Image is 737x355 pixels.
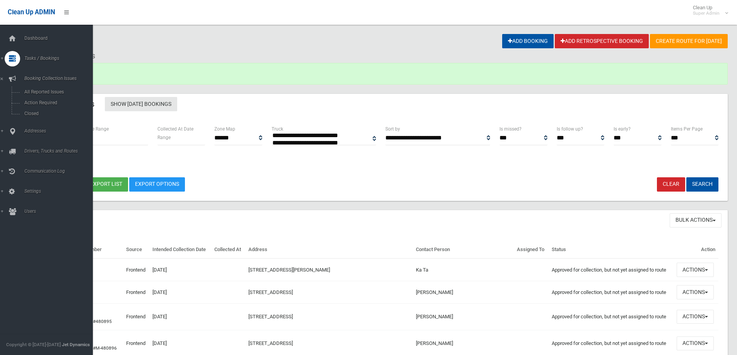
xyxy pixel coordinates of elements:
button: Export list [84,177,128,192]
a: Add Retrospective Booking [555,34,649,48]
strong: Jet Dynamics [62,342,90,347]
a: [STREET_ADDRESS] [248,340,293,346]
td: [DATE] [149,304,211,330]
th: Address [245,241,413,259]
td: Ka Ta [413,258,514,281]
a: Show [DATE] Bookings [105,97,177,111]
td: Approved for collection, but not yet assigned to route [549,281,674,304]
span: Dashboard [22,36,99,41]
a: Create route for [DATE] [650,34,728,48]
td: Approved for collection, but not yet assigned to route [549,304,674,330]
a: Clear [657,177,685,192]
a: [STREET_ADDRESS] [248,289,293,295]
td: Frontend [123,281,149,304]
a: #M-480896 [93,345,117,351]
button: Actions [677,285,714,299]
button: Bulk Actions [670,213,722,228]
button: Actions [677,263,714,277]
th: Assigned To [514,241,549,259]
span: Drivers, Trucks and Routes [22,148,99,154]
span: Settings [22,189,99,194]
span: Clean Up ADMIN [8,8,55,16]
button: Actions [677,310,714,324]
label: Truck [272,125,283,133]
td: Approved for collection, but not yet assigned to route [549,258,674,281]
small: Super Admin [693,10,720,16]
span: Addresses [22,128,99,134]
th: Source [123,241,149,259]
span: Users [22,209,99,214]
a: [STREET_ADDRESS][PERSON_NAME] [248,267,330,273]
th: Contact Person [413,241,514,259]
span: Closed [22,111,92,116]
td: [DATE] [149,258,211,281]
td: Frontend [123,258,149,281]
td: [PERSON_NAME] [413,281,514,304]
td: [DATE] [149,281,211,304]
div: You are now logged in. [34,63,728,85]
a: #480895 [93,319,112,324]
a: [STREET_ADDRESS] [248,314,293,319]
span: Tasks / Bookings [22,56,99,61]
a: Add Booking [502,34,554,48]
button: Actions [677,336,714,351]
th: Intended Collection Date [149,241,211,259]
th: Action [674,241,718,259]
button: Search [686,177,718,192]
span: All Reported Issues [22,89,92,95]
th: Status [549,241,674,259]
th: Collected At [211,241,245,259]
a: Export Options [129,177,185,192]
span: Clean Up [689,5,727,16]
td: Frontend [123,304,149,330]
span: Communication Log [22,168,99,174]
span: Booking Collection Issues [22,76,99,81]
span: Copyright © [DATE]-[DATE] [6,342,61,347]
td: [PERSON_NAME] [413,304,514,330]
span: Action Required [22,100,92,105]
